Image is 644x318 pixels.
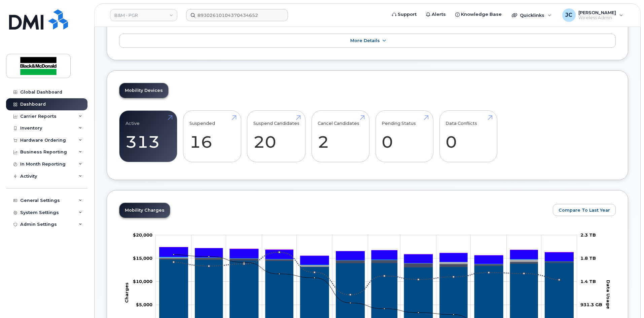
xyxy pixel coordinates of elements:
[186,9,288,21] input: Find something...
[432,11,446,18] span: Alerts
[123,282,129,303] tspan: Charges
[461,11,502,18] span: Knowledge Base
[136,302,152,307] tspan: $5,000
[159,258,573,267] g: Roaming
[133,255,152,261] tspan: $15,000
[558,8,628,22] div: Jackie Cox
[119,83,168,98] a: Mobility Devices
[580,279,596,284] tspan: 1.4 TB
[133,279,152,284] g: $0
[421,8,451,21] a: Alerts
[136,302,152,307] g: $0
[580,232,596,238] tspan: 2.3 TB
[580,302,602,307] tspan: 931.3 GB
[565,11,572,19] span: JC
[159,247,573,256] g: QST
[126,114,171,158] a: Active 313
[159,247,573,264] g: HST
[387,8,421,21] a: Support
[553,204,616,216] button: Compare To Last Year
[445,114,491,158] a: Data Conflicts 0
[606,280,611,309] tspan: Data Usage
[559,207,610,213] span: Compare To Last Year
[133,232,152,238] tspan: $20,000
[350,38,380,43] span: More Details
[578,10,616,15] span: [PERSON_NAME]
[318,114,363,158] a: Cancel Candidates 2
[398,11,417,18] span: Support
[110,9,177,21] a: B&M - PGR
[520,12,544,18] span: Quicklinks
[580,255,596,261] tspan: 1.8 TB
[189,114,235,158] a: Suspended 16
[133,255,152,261] g: $0
[119,203,170,218] a: Mobility Charges
[382,114,427,158] a: Pending Status 0
[133,279,152,284] tspan: $10,000
[451,8,506,21] a: Knowledge Base
[578,15,616,21] span: Wireless Admin
[507,8,556,22] div: Quicklinks
[253,114,299,158] a: Suspend Candidates 20
[133,232,152,238] g: $0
